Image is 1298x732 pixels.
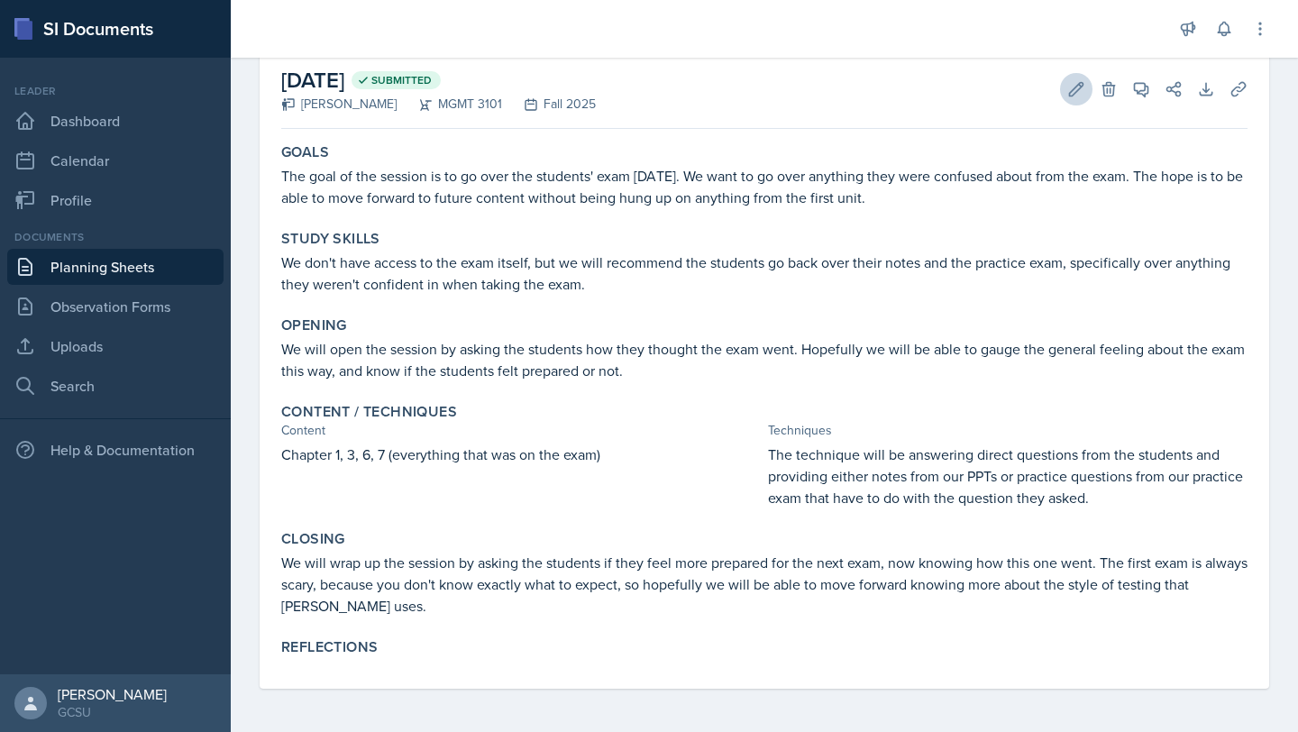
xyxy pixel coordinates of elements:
[281,421,761,440] div: Content
[768,421,1248,440] div: Techniques
[281,165,1248,208] p: The goal of the session is to go over the students' exam [DATE]. We want to go over anything they...
[281,338,1248,381] p: We will open the session by asking the students how they thought the exam went. Hopefully we will...
[7,103,224,139] a: Dashboard
[281,64,596,96] h2: [DATE]
[7,328,224,364] a: Uploads
[281,316,347,334] label: Opening
[7,182,224,218] a: Profile
[768,444,1248,508] p: The technique will be answering direct questions from the students and providing either notes fro...
[281,230,380,248] label: Study Skills
[281,252,1248,295] p: We don't have access to the exam itself, but we will recommend the students go back over their no...
[371,73,432,87] span: Submitted
[7,83,224,99] div: Leader
[281,95,397,114] div: [PERSON_NAME]
[7,288,224,325] a: Observation Forms
[7,368,224,404] a: Search
[281,403,457,421] label: Content / Techniques
[281,143,329,161] label: Goals
[58,685,167,703] div: [PERSON_NAME]
[58,703,167,721] div: GCSU
[281,552,1248,617] p: We will wrap up the session by asking the students if they feel more prepared for the next exam, ...
[7,142,224,178] a: Calendar
[7,432,224,468] div: Help & Documentation
[502,95,596,114] div: Fall 2025
[281,638,378,656] label: Reflections
[281,530,345,548] label: Closing
[7,249,224,285] a: Planning Sheets
[281,444,761,465] p: Chapter 1, 3, 6, 7 (everything that was on the exam)
[7,229,224,245] div: Documents
[397,95,502,114] div: MGMT 3101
